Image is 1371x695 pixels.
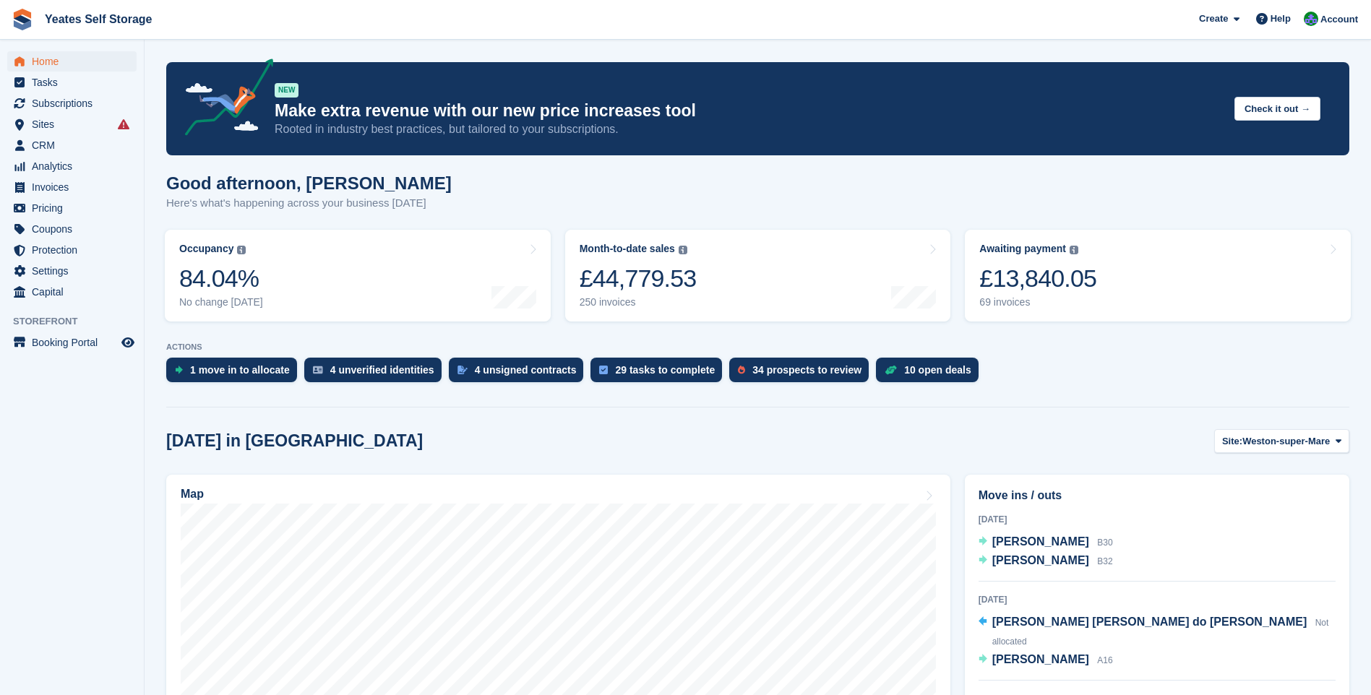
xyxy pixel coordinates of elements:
[179,264,263,293] div: 84.04%
[32,51,119,72] span: Home
[7,332,137,353] a: menu
[32,72,119,92] span: Tasks
[565,230,951,321] a: Month-to-date sales £44,779.53 250 invoices
[449,358,591,389] a: 4 unsigned contracts
[979,296,1096,308] div: 69 invoices
[1199,12,1228,26] span: Create
[992,618,1329,647] span: Not allocated
[885,365,897,375] img: deal-1b604bf984904fb50ccaf53a9ad4b4a5d6e5aea283cecdc64d6e3604feb123c2.svg
[118,118,129,130] i: Smart entry sync failures have occurred
[752,364,861,376] div: 34 prospects to review
[32,156,119,176] span: Analytics
[330,364,434,376] div: 4 unverified identities
[7,135,137,155] a: menu
[979,243,1066,255] div: Awaiting payment
[1214,429,1349,453] button: Site: Weston-super-Mare
[457,366,468,374] img: contract_signature_icon-13c848040528278c33f63329250d36e43548de30e8caae1d1a13099fd9432cc5.svg
[1320,12,1358,27] span: Account
[39,7,158,31] a: Yeates Self Storage
[190,364,290,376] div: 1 move in to allocate
[7,51,137,72] a: menu
[304,358,449,389] a: 4 unverified identities
[12,9,33,30] img: stora-icon-8386f47178a22dfd0bd8f6a31ec36ba5ce8667c1dd55bd0f319d3a0aa187defe.svg
[475,364,577,376] div: 4 unsigned contracts
[7,93,137,113] a: menu
[1097,556,1112,566] span: B32
[580,243,675,255] div: Month-to-date sales
[32,177,119,197] span: Invoices
[13,314,144,329] span: Storefront
[165,230,551,321] a: Occupancy 84.04% No change [DATE]
[992,616,1307,628] span: [PERSON_NAME] [PERSON_NAME] do [PERSON_NAME]
[1271,12,1291,26] span: Help
[181,488,204,501] h2: Map
[179,243,233,255] div: Occupancy
[166,195,452,212] p: Here's what's happening across your business [DATE]
[979,552,1113,571] a: [PERSON_NAME] B32
[119,334,137,351] a: Preview store
[32,219,119,239] span: Coupons
[965,230,1351,321] a: Awaiting payment £13,840.05 69 invoices
[175,366,183,374] img: move_ins_to_allocate_icon-fdf77a2bb77ea45bf5b3d319d69a93e2d87916cf1d5bf7949dd705db3b84f3ca.svg
[179,296,263,308] div: No change [DATE]
[275,83,298,98] div: NEW
[32,332,119,353] span: Booking Portal
[32,282,119,302] span: Capital
[166,358,304,389] a: 1 move in to allocate
[679,246,687,254] img: icon-info-grey-7440780725fd019a000dd9b08b2336e03edf1995a4989e88bcd33f0948082b44.svg
[173,59,274,141] img: price-adjustments-announcement-icon-8257ccfd72463d97f412b2fc003d46551f7dbcb40ab6d574587a9cd5c0d94...
[166,342,1349,352] p: ACTIONS
[1242,434,1330,449] span: Weston-super-Mare
[166,431,423,451] h2: [DATE] in [GEOGRAPHIC_DATA]
[237,246,246,254] img: icon-info-grey-7440780725fd019a000dd9b08b2336e03edf1995a4989e88bcd33f0948082b44.svg
[979,487,1336,504] h2: Move ins / outs
[1097,655,1112,665] span: A16
[32,198,119,218] span: Pricing
[979,513,1336,526] div: [DATE]
[32,114,119,134] span: Sites
[7,198,137,218] a: menu
[992,653,1089,665] span: [PERSON_NAME]
[1234,97,1320,121] button: Check it out →
[979,651,1113,670] a: [PERSON_NAME] A16
[1222,434,1242,449] span: Site:
[7,177,137,197] a: menu
[738,366,745,374] img: prospect-51fa495bee0391a8d652442698ab0144808aea92771e9ea1ae160a38d050c398.svg
[7,261,137,281] a: menu
[992,535,1089,548] span: [PERSON_NAME]
[7,219,137,239] a: menu
[580,264,697,293] div: £44,779.53
[275,121,1223,137] p: Rooted in industry best practices, but tailored to your subscriptions.
[979,533,1113,552] a: [PERSON_NAME] B30
[1304,12,1318,26] img: Joe
[1097,538,1112,548] span: B30
[7,72,137,92] a: menu
[729,358,876,389] a: 34 prospects to review
[992,554,1089,566] span: [PERSON_NAME]
[7,114,137,134] a: menu
[580,296,697,308] div: 250 invoices
[979,593,1336,606] div: [DATE]
[615,364,715,376] div: 29 tasks to complete
[904,364,971,376] div: 10 open deals
[313,366,323,374] img: verify_identity-adf6edd0f0f0b5bbfe63781bf79b02c33cf7c696d77639b501bdc392416b5a36.svg
[599,366,608,374] img: task-75834270c22a3079a89374b754ae025e5fb1db73e45f91037f5363f120a921f8.svg
[166,173,452,193] h1: Good afternoon, [PERSON_NAME]
[32,135,119,155] span: CRM
[32,240,119,260] span: Protection
[1070,246,1078,254] img: icon-info-grey-7440780725fd019a000dd9b08b2336e03edf1995a4989e88bcd33f0948082b44.svg
[979,613,1336,651] a: [PERSON_NAME] [PERSON_NAME] do [PERSON_NAME] Not allocated
[7,156,137,176] a: menu
[876,358,986,389] a: 10 open deals
[275,100,1223,121] p: Make extra revenue with our new price increases tool
[7,282,137,302] a: menu
[7,240,137,260] a: menu
[32,93,119,113] span: Subscriptions
[979,264,1096,293] div: £13,840.05
[590,358,729,389] a: 29 tasks to complete
[32,261,119,281] span: Settings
